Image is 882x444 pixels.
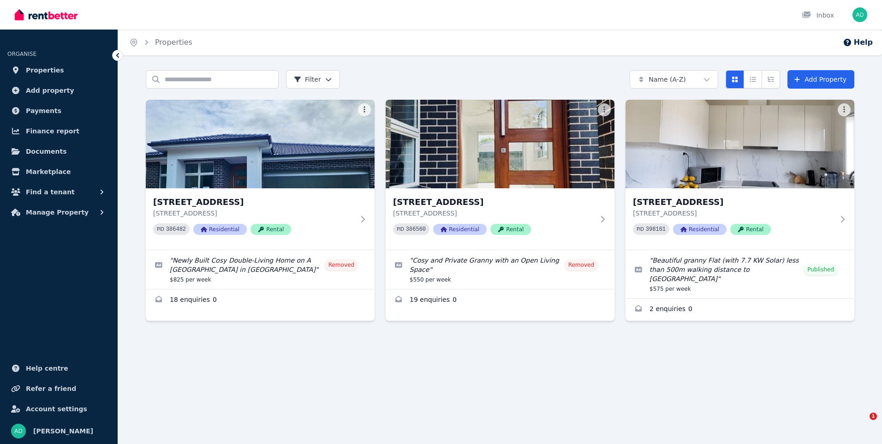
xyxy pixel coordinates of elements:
[386,100,614,250] a: 15A Integrity St, Cameron Park[STREET_ADDRESS][STREET_ADDRESS]PID 386560ResidentialRental
[393,209,594,218] p: [STREET_ADDRESS]
[386,100,614,188] img: 15A Integrity St, Cameron Park
[26,363,68,374] span: Help centre
[393,196,594,209] h3: [STREET_ADDRESS]
[26,383,76,394] span: Refer a friend
[15,8,77,22] img: RentBetter
[358,103,371,116] button: More options
[146,289,375,312] a: Enquiries for 15 Integrity St, Cameron Park
[802,11,834,20] div: Inbox
[386,250,614,289] a: Edit listing: Cosy and Private Granny with an Open Living Space
[730,224,771,235] span: Rental
[7,183,110,201] button: Find a tenant
[26,65,64,76] span: Properties
[26,85,74,96] span: Add property
[870,413,877,420] span: 1
[726,70,780,89] div: View options
[7,102,110,120] a: Payments
[630,70,718,89] button: Name (A-Z)
[7,203,110,222] button: Manage Property
[157,227,164,232] small: PID
[843,37,873,48] button: Help
[7,122,110,140] a: Finance report
[7,61,110,79] a: Properties
[146,100,375,250] a: 15 Integrity St, Cameron Park[STREET_ADDRESS][STREET_ADDRESS]PID 386482ResidentialRental
[7,359,110,378] a: Help centre
[626,100,854,250] a: 87a Lovegrove Dr, Quakers Hill[STREET_ADDRESS][STREET_ADDRESS]PID 398161ResidentialRental
[118,30,203,55] nav: Breadcrumb
[7,142,110,161] a: Documents
[386,289,614,312] a: Enquiries for 15A Integrity St, Cameron Park
[26,186,75,198] span: Find a tenant
[838,103,851,116] button: More options
[626,100,854,188] img: 87a Lovegrove Dr, Quakers Hill
[155,38,192,47] a: Properties
[490,224,531,235] span: Rental
[286,70,340,89] button: Filter
[26,207,89,218] span: Manage Property
[852,7,867,22] img: Ajit DANGAL
[153,196,354,209] h3: [STREET_ADDRESS]
[787,70,854,89] a: Add Property
[11,424,26,438] img: Ajit DANGAL
[851,413,873,435] iframe: Intercom live chat
[26,105,61,116] span: Payments
[294,75,321,84] span: Filter
[633,209,834,218] p: [STREET_ADDRESS]
[33,426,93,437] span: [PERSON_NAME]
[193,224,247,235] span: Residential
[397,227,404,232] small: PID
[7,379,110,398] a: Refer a friend
[726,70,744,89] button: Card view
[406,226,426,233] code: 386560
[633,196,834,209] h3: [STREET_ADDRESS]
[744,70,762,89] button: Compact list view
[26,403,87,414] span: Account settings
[7,400,110,418] a: Account settings
[673,224,727,235] span: Residential
[433,224,487,235] span: Residential
[626,250,854,298] a: Edit listing: Beautiful granny Flat (with 7.7 KW Solar) less than 500m walking distance to Quaker...
[7,81,110,100] a: Add property
[26,126,79,137] span: Finance report
[153,209,354,218] p: [STREET_ADDRESS]
[7,162,110,181] a: Marketplace
[598,103,611,116] button: More options
[26,146,67,157] span: Documents
[166,226,186,233] code: 386482
[26,166,71,177] span: Marketplace
[7,51,36,57] span: ORGANISE
[146,100,375,188] img: 15 Integrity St, Cameron Park
[146,250,375,289] a: Edit listing: Newly Built Cosy Double-Living Home on A Quite Street in Cameroon Park
[637,227,644,232] small: PID
[626,299,854,321] a: Enquiries for 87a Lovegrove Dr, Quakers Hill
[250,224,291,235] span: Rental
[649,75,686,84] span: Name (A-Z)
[646,226,666,233] code: 398161
[762,70,780,89] button: Expanded list view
